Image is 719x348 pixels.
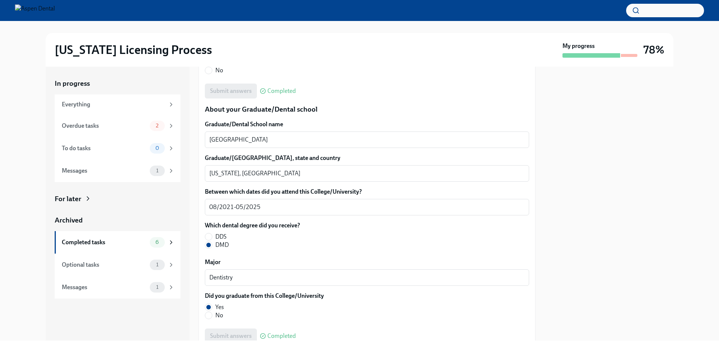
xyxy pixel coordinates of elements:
[62,100,165,109] div: Everything
[62,167,147,175] div: Messages
[55,115,180,137] a: Overdue tasks2
[55,194,81,204] div: For later
[62,261,147,269] div: Optional tasks
[215,233,227,241] span: DDS
[55,42,212,57] h2: [US_STATE] Licensing Process
[643,43,664,57] h3: 78%
[205,221,300,230] label: Which dental degree did you receive?
[209,203,525,212] textarea: 08/2021-05/2025
[55,79,180,88] a: In progress
[55,215,180,225] a: Archived
[205,120,529,128] label: Graduate/Dental School name
[215,303,224,311] span: Yes
[209,273,525,282] textarea: Dentistry
[562,42,595,50] strong: My progress
[267,88,296,94] span: Completed
[151,145,164,151] span: 0
[215,311,223,320] span: No
[152,262,163,267] span: 1
[62,122,147,130] div: Overdue tasks
[205,188,529,196] label: Between which dates did you attend this College/University?
[55,276,180,299] a: Messages1
[55,254,180,276] a: Optional tasks1
[62,283,147,291] div: Messages
[209,135,525,144] textarea: [GEOGRAPHIC_DATA]
[152,284,163,290] span: 1
[62,238,147,246] div: Completed tasks
[151,123,163,128] span: 2
[152,168,163,173] span: 1
[205,292,324,300] label: Did you graduate from this College/University
[215,66,223,75] span: No
[205,258,529,266] label: Major
[151,239,163,245] span: 6
[205,105,529,114] p: About your Graduate/Dental school
[267,333,296,339] span: Completed
[55,94,180,115] a: Everything
[215,241,229,249] span: DMD
[55,194,180,204] a: For later
[62,144,147,152] div: To do tasks
[55,231,180,254] a: Completed tasks6
[15,4,55,16] img: Aspen Dental
[205,154,529,162] label: Graduate/[GEOGRAPHIC_DATA], state and country
[55,137,180,160] a: To do tasks0
[209,169,525,178] textarea: [US_STATE], [GEOGRAPHIC_DATA]
[55,160,180,182] a: Messages1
